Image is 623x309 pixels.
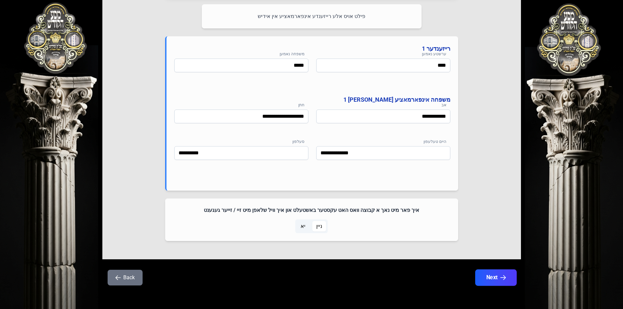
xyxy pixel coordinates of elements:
button: Next [475,269,516,286]
span: יא [301,222,305,230]
span: ניין [316,222,322,230]
p-togglebutton: יא [295,219,311,233]
p: פילט אויס אלע רייזענדע אינפארמאציע אין אידיש [210,12,414,21]
p-togglebutton: ניין [311,219,328,233]
button: Back [108,270,143,285]
h4: רייזענדער 1 [174,44,450,53]
h4: איך פאר מיט נאך א קבוצה וואס האט עקסטער באשטעלט און איך וויל שלאפן מיט זיי / זייער געגענט [173,206,450,214]
h4: משפחה אינפארמאציע [PERSON_NAME] 1 [174,95,450,104]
